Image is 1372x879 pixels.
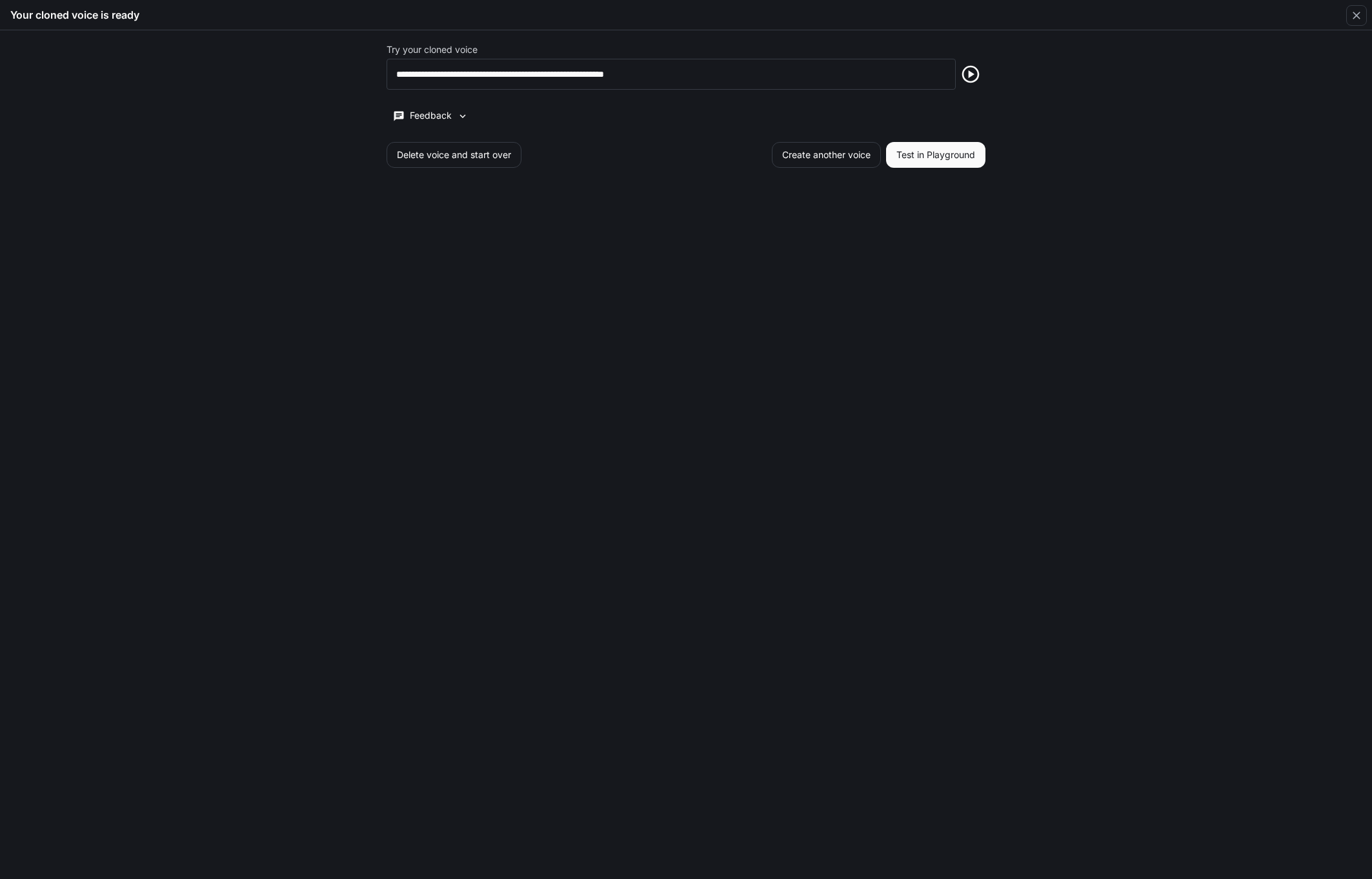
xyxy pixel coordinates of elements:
h5: Your cloned voice is ready [10,8,139,22]
p: Try your cloned voice [387,45,478,54]
button: Test in Playground [886,142,985,168]
button: Create another voice [772,142,881,168]
button: Feedback [387,105,474,126]
button: Delete voice and start over [387,142,521,168]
